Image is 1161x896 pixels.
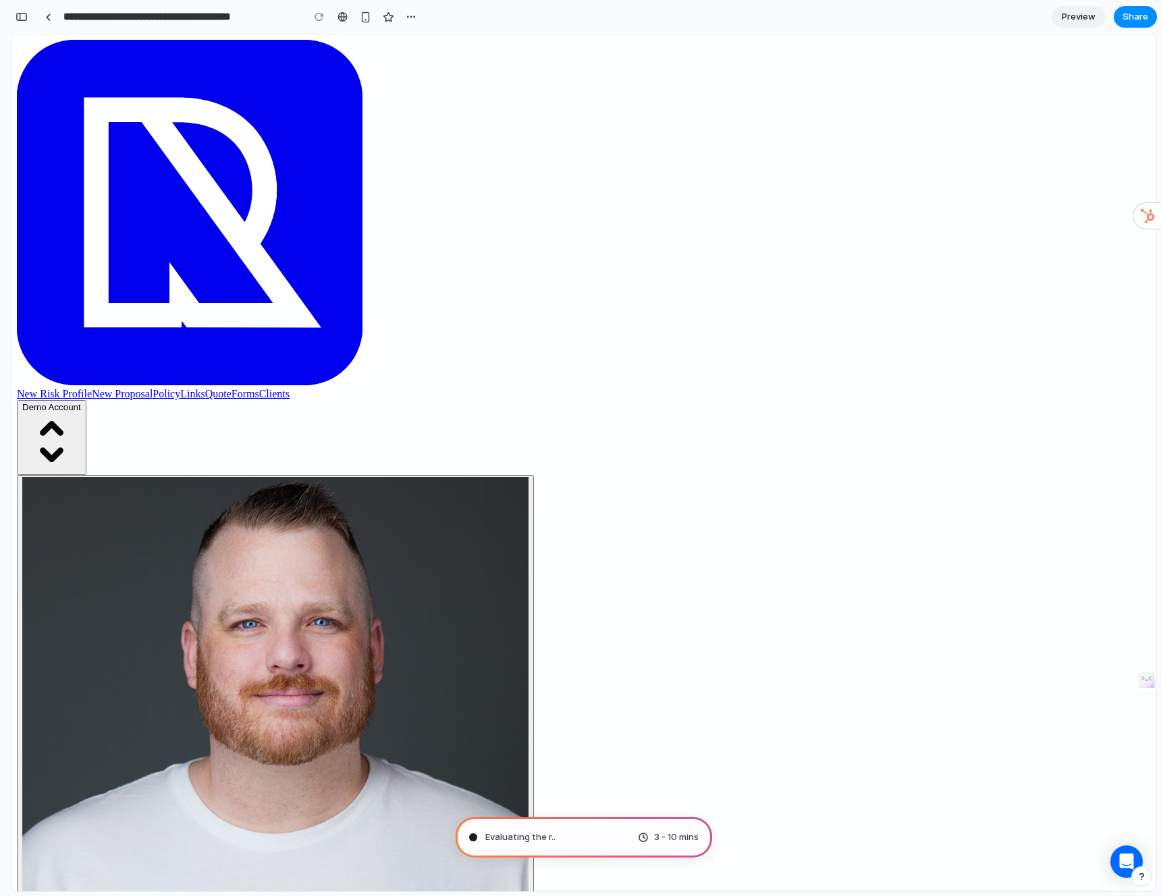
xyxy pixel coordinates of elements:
[194,354,248,365] a: QuoteForms
[5,366,75,441] button: Demo Account
[1114,6,1157,28] button: Share
[654,831,699,844] span: 3 - 10 mins
[1062,10,1096,24] span: Preview
[485,831,556,844] span: Evaluating the r ..
[80,354,141,365] a: New Proposal
[248,354,278,365] a: Clients
[1099,811,1131,843] div: Open Intercom Messenger
[1052,6,1106,28] a: Preview
[1123,10,1148,24] span: Share
[5,354,80,365] a: New Risk Profile
[141,354,193,365] a: PolicyLinks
